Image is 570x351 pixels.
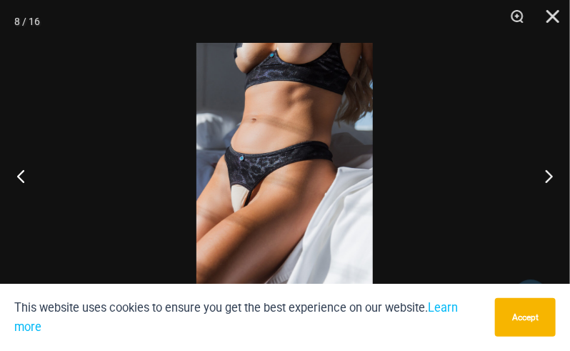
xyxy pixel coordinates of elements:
button: Next [516,140,570,212]
img: Nights Fall Silver Leopard 1036 Bra 6046 Thong 07 [196,43,373,308]
button: Accept [495,298,556,337]
div: 8 / 16 [14,11,40,32]
p: This website uses cookies to ensure you get the best experience on our website. [14,298,484,337]
a: Learn more [14,301,458,334]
